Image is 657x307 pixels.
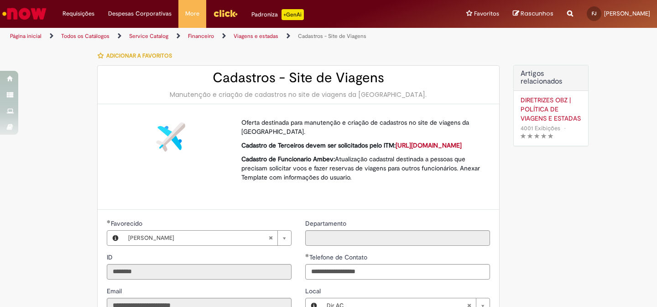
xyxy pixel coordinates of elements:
ul: Trilhas de página [7,28,431,45]
strong: Cadastro de Funcionario Ambev: [241,155,335,163]
div: Padroniza [251,9,304,20]
img: Cadastros - Site de Viagens [156,122,185,152]
input: Departamento [305,230,490,246]
span: Adicionar a Favoritos [106,52,172,59]
abbr: Limpar campo Favorecido [264,231,277,245]
a: DIRETRIZES OBZ | POLÍTICA DE VIAGENS E ESTADAS [521,95,581,123]
span: Requisições [63,9,94,18]
span: Obrigatório Preenchido [305,254,309,257]
span: • [562,122,568,134]
span: Somente leitura - ID [107,253,115,261]
span: Somente leitura - Email [107,287,124,295]
span: Favoritos [474,9,499,18]
span: Rascunhos [521,9,553,18]
h3: Artigos relacionados [521,70,581,86]
span: [PERSON_NAME] [128,231,268,245]
strong: Cadastro de Terceiros devem ser solicitados pelo ITM: [241,141,462,149]
p: Atualização cadastral destinada a pessoas que precisam solicitar voos e fazer reservas de viagens... [241,154,483,182]
span: Necessários - Favorecido [111,219,144,228]
input: ID [107,264,292,280]
label: Somente leitura - Email [107,286,124,296]
button: Adicionar a Favoritos [97,46,177,65]
a: [PERSON_NAME]Limpar campo Favorecido [124,231,291,245]
span: Despesas Corporativas [108,9,172,18]
img: click_logo_yellow_360x200.png [213,6,238,20]
a: Todos os Catálogos [61,32,109,40]
label: Somente leitura - ID [107,253,115,262]
span: Obrigatório Preenchido [107,220,111,223]
p: Oferta destinada para manutenção e criação de cadastros no site de viagens da [GEOGRAPHIC_DATA]. [241,118,483,136]
img: ServiceNow [1,5,48,23]
input: Telefone de Contato [305,264,490,280]
a: Service Catalog [129,32,168,40]
a: [URL][DOMAIN_NAME] [396,141,462,149]
span: Telefone de Contato [309,253,369,261]
span: FJ [592,11,596,16]
button: Favorecido, Visualizar este registro Felipe Fernandes Lulia Jacob [107,231,124,245]
a: Cadastros - Site de Viagens [298,32,366,40]
span: Local [305,287,323,295]
p: +GenAi [282,9,304,20]
span: More [185,9,199,18]
a: Rascunhos [513,10,553,18]
h2: Cadastros - Site de Viagens [107,70,490,85]
a: Financeiro [188,32,214,40]
span: 4001 Exibições [521,124,560,132]
label: Somente leitura - Departamento [305,219,348,228]
div: Manutenção e criação de cadastros no site de viagens da [GEOGRAPHIC_DATA]. [107,90,490,99]
a: Página inicial [10,32,42,40]
span: [PERSON_NAME] [604,10,650,17]
span: Somente leitura - Departamento [305,219,348,228]
a: Viagens e estadas [234,32,278,40]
